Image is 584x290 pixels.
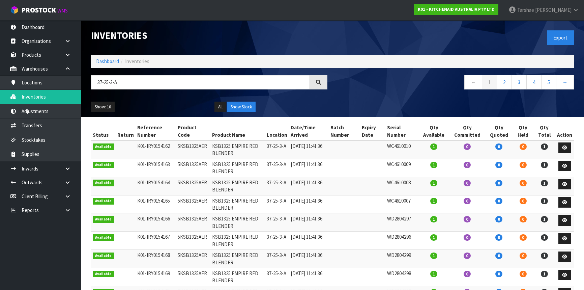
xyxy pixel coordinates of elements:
[214,102,226,112] button: All
[520,271,527,277] span: 0
[210,213,265,232] td: KSB1325 EMPIRE RED BLENDER
[418,6,495,12] strong: K01 - KITCHENAID AUSTRALIA PTY LTD
[176,213,210,232] td: 5KSB1325AER
[430,253,437,259] span: 1
[520,162,527,168] span: 0
[265,159,289,177] td: 37-25-3-A
[10,6,19,14] img: cube-alt.png
[520,198,527,204] span: 0
[541,234,548,241] span: 1
[176,177,210,195] td: 5KSB1325AER
[495,180,502,186] span: 0
[265,177,289,195] td: 37-25-3-A
[497,75,512,89] a: 2
[482,75,497,89] a: 1
[176,268,210,286] td: 5KSB1325AER
[93,216,114,223] span: Available
[289,122,329,140] th: Date/Time Arrived
[495,198,502,204] span: 0
[93,234,114,241] span: Available
[541,198,548,204] span: 1
[210,122,265,140] th: Product Name
[385,122,418,140] th: Serial Number
[176,122,210,140] th: Product Code
[520,143,527,150] span: 0
[289,250,329,268] td: [DATE] 11:41:36
[495,234,502,241] span: 0
[210,159,265,177] td: KSB1325 EMPIRE RED BLENDER
[289,159,329,177] td: [DATE] 11:41:36
[289,268,329,286] td: [DATE] 11:41:36
[136,159,176,177] td: K01-IRY0154163
[93,271,114,278] span: Available
[289,232,329,250] td: [DATE] 11:41:36
[93,198,114,205] span: Available
[91,75,310,89] input: Search inventories
[136,232,176,250] td: K01-IRY0154167
[385,140,418,159] td: WC4610010
[289,177,329,195] td: [DATE] 11:41:36
[176,232,210,250] td: 5KSB1325AER
[555,122,574,140] th: Action
[464,198,471,204] span: 0
[91,102,115,112] button: Show: 10
[265,232,289,250] td: 37-25-3-A
[265,268,289,286] td: 37-25-3-A
[136,140,176,159] td: K01-IRY0154162
[495,271,502,277] span: 0
[210,177,265,195] td: KSB1325 EMPIRE RED BLENDER
[430,234,437,241] span: 1
[495,253,502,259] span: 0
[485,122,513,140] th: Qty Quoted
[495,216,502,222] span: 0
[210,140,265,159] td: KSB1325 EMPIRE RED BLENDER
[464,253,471,259] span: 0
[464,143,471,150] span: 0
[210,250,265,268] td: KSB1325 EMPIRE RED BLENDER
[430,143,437,150] span: 1
[520,253,527,259] span: 0
[289,140,329,159] td: [DATE] 11:41:36
[93,162,114,168] span: Available
[520,216,527,222] span: 0
[57,7,68,14] small: WMS
[91,122,116,140] th: Status
[227,102,256,112] button: Show Stock
[136,268,176,286] td: K01-IRY0154169
[136,122,176,140] th: Reference Number
[210,268,265,286] td: KSB1325 EMPIRE RED BLENDER
[338,75,574,91] nav: Page navigation
[520,234,527,241] span: 0
[464,75,482,89] a: ←
[91,30,327,41] h1: Inventories
[430,198,437,204] span: 1
[464,234,471,241] span: 0
[385,232,418,250] td: WD2804296
[265,213,289,232] td: 37-25-3-A
[430,271,437,277] span: 1
[385,195,418,213] td: WC4610007
[385,159,418,177] td: WC4610009
[385,250,418,268] td: WD2804299
[210,232,265,250] td: KSB1325 EMPIRE RED BLENDER
[176,250,210,268] td: 5KSB1325AER
[464,162,471,168] span: 0
[93,180,114,186] span: Available
[210,195,265,213] td: KSB1325 EMPIRE RED BLENDER
[136,250,176,268] td: K01-IRY0154168
[535,7,572,13] span: [PERSON_NAME]
[541,162,548,168] span: 1
[526,75,542,89] a: 4
[541,75,556,89] a: 5
[541,216,548,222] span: 1
[385,177,418,195] td: WC4610008
[512,75,527,89] a: 3
[541,180,548,186] span: 1
[116,122,136,140] th: Return
[533,122,555,140] th: Qty Total
[418,122,449,140] th: Qty Available
[265,122,289,140] th: Location
[430,216,437,222] span: 1
[385,268,418,286] td: WD2804298
[136,213,176,232] td: K01-IRY0154166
